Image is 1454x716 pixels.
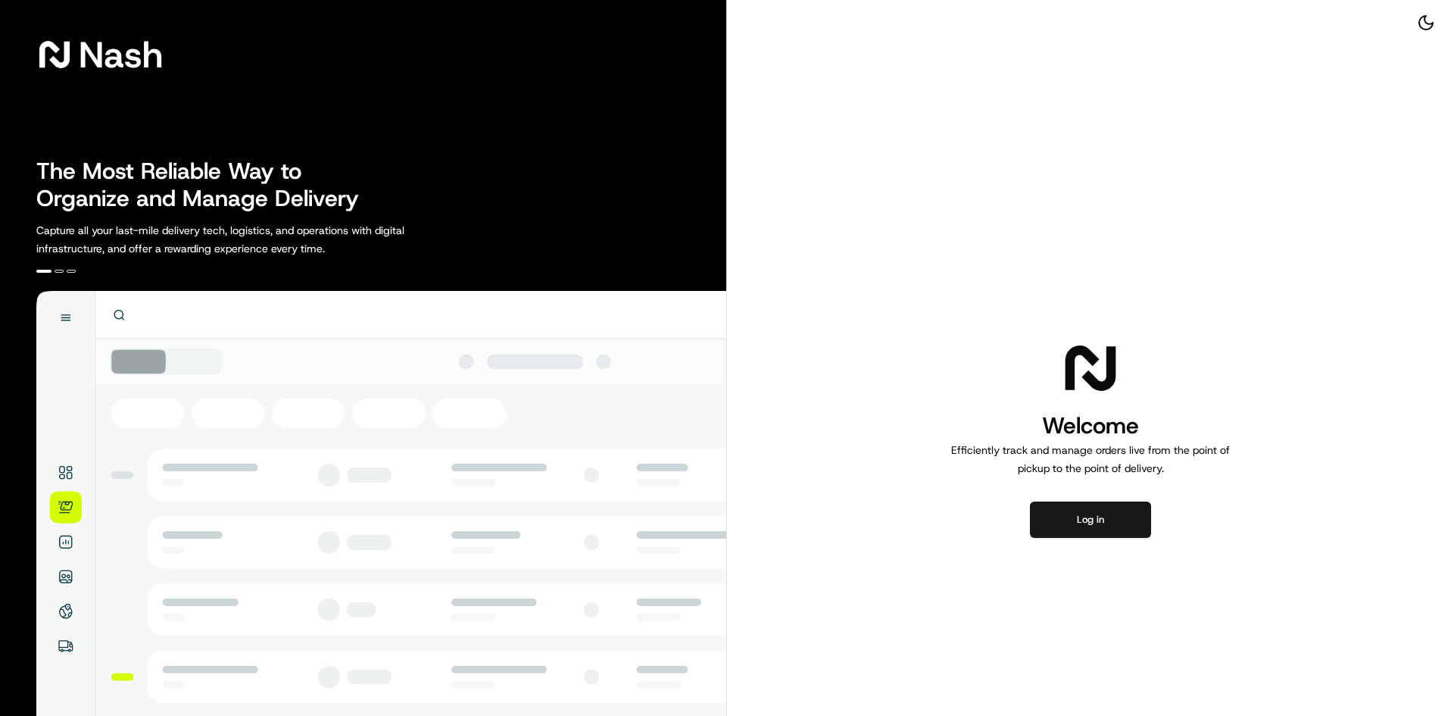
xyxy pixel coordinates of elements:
[1030,502,1151,538] button: Log in
[945,411,1236,441] h1: Welcome
[36,158,376,212] h2: The Most Reliable Way to Organize and Manage Delivery
[79,39,163,70] span: Nash
[36,221,473,258] p: Capture all your last-mile delivery tech, logistics, and operations with digital infrastructure, ...
[945,441,1236,477] p: Efficiently track and manage orders live from the point of pickup to the point of delivery.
